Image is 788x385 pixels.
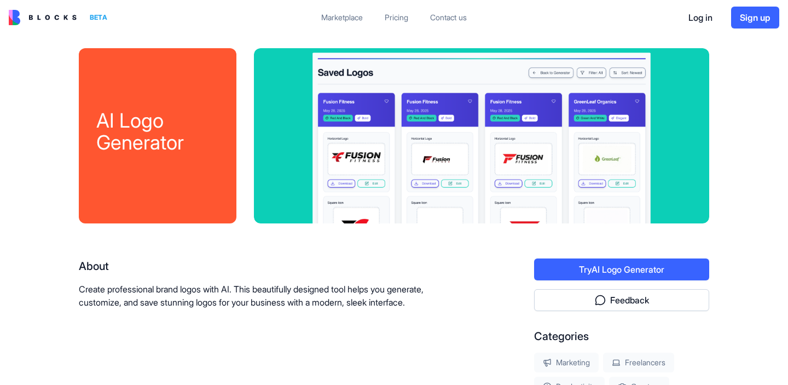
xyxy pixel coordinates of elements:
[376,8,417,27] a: Pricing
[534,353,599,372] div: Marketing
[79,258,464,274] div: About
[679,7,722,28] button: Log in
[385,12,408,23] div: Pricing
[731,7,779,28] button: Sign up
[534,329,709,344] div: Categories
[9,10,77,25] img: logo
[534,289,709,311] button: Feedback
[430,12,467,23] div: Contact us
[312,8,372,27] a: Marketplace
[421,8,476,27] a: Contact us
[9,10,112,25] a: BETA
[79,283,464,309] p: Create professional brand logos with AI. This beautifully designed tool helps you generate, custo...
[96,110,219,153] div: AI Logo Generator
[534,258,709,280] button: TryAI Logo Generator
[85,10,112,25] div: BETA
[321,12,363,23] div: Marketplace
[603,353,674,372] div: Freelancers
